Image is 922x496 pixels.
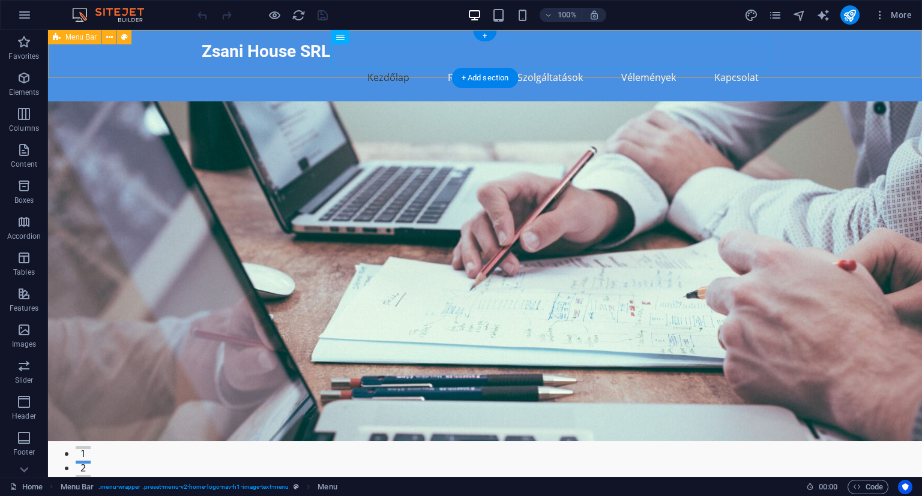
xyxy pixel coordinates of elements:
[473,31,496,41] div: +
[816,8,830,22] i: AI Writer
[848,480,888,494] button: Code
[792,8,807,22] button: navigator
[294,483,299,490] i: This element is a customizable preset
[318,480,337,494] span: Click to select. Double-click to edit
[827,482,829,491] span: :
[292,8,306,22] i: Reload page
[10,480,43,494] a: Click to cancel selection. Double-click to open Pages
[589,10,600,20] i: On resize automatically adjust zoom level to fit chosen device.
[28,416,43,419] button: 1
[898,480,912,494] button: Usercentrics
[768,8,783,22] button: pages
[15,375,34,385] p: Slider
[806,480,838,494] h6: Session time
[267,8,282,22] button: Click here to leave preview mode and continue editing
[14,196,34,205] p: Boxes
[744,8,758,22] i: Design (Ctrl+Alt+Y)
[540,8,582,22] button: 100%
[819,480,837,494] span: 00 00
[69,8,159,22] img: Editor Logo
[61,480,94,494] span: Click to select. Double-click to edit
[874,9,912,21] span: More
[8,52,39,61] p: Favorites
[843,8,857,22] i: Publish
[13,447,35,457] p: Footer
[28,445,43,448] button: 3
[744,8,759,22] button: design
[7,232,41,241] p: Accordion
[452,68,519,88] div: + Add section
[12,339,37,349] p: Images
[28,431,43,434] button: 2
[816,8,831,22] button: text_generator
[9,124,39,133] p: Columns
[98,480,289,494] span: . menu-wrapper .preset-menu-v2-home-logo-nav-h1-image-text-menu
[558,8,577,22] h6: 100%
[768,8,782,22] i: Pages (Ctrl+Alt+S)
[10,303,38,313] p: Features
[840,5,860,25] button: publish
[61,480,337,494] nav: breadcrumb
[853,480,883,494] span: Code
[792,8,806,22] i: Navigator
[65,34,97,41] span: Menu Bar
[9,88,40,97] p: Elements
[13,267,35,277] p: Tables
[11,160,37,169] p: Content
[291,8,306,22] button: reload
[869,5,917,25] button: More
[12,411,36,421] p: Header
